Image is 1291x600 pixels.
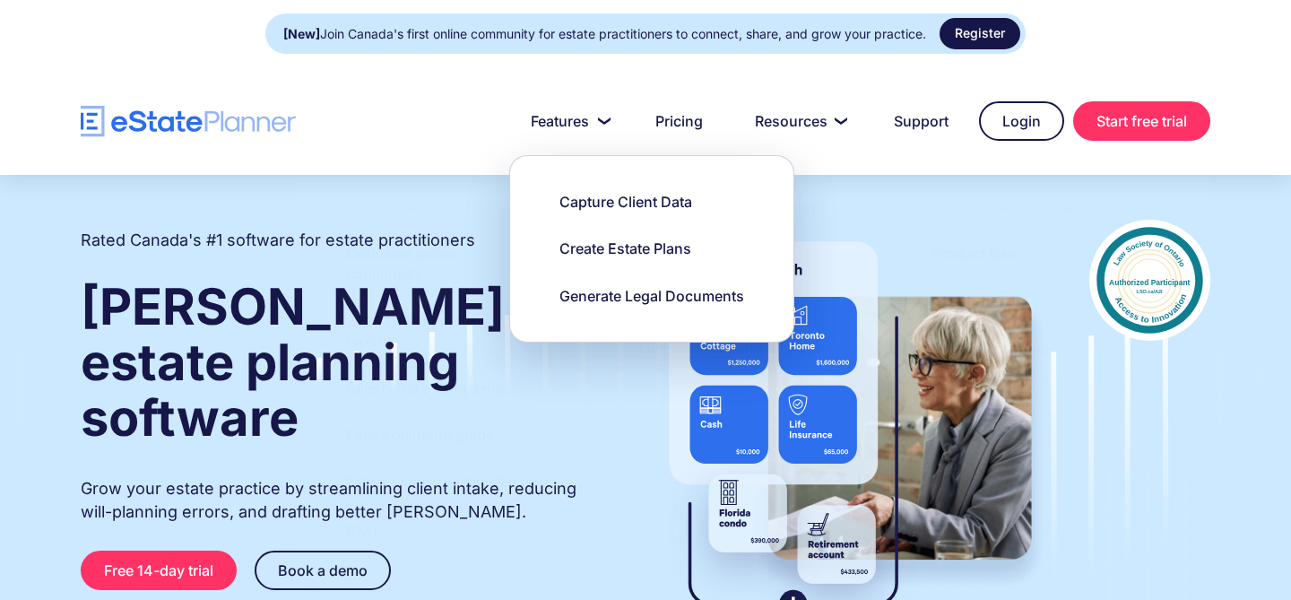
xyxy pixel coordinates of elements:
[559,286,744,306] div: Generate Legal Documents
[617,329,845,367] a: Live webinars and tutorials
[324,235,579,293] a: Exclusive online community
[909,235,1039,273] a: Product tour
[931,291,1023,310] div: User tutorials
[324,510,400,548] a: Blog
[940,18,1020,49] a: Register
[324,201,503,226] div: Guides & resources
[509,103,625,139] a: Features
[537,277,767,315] a: Generate Legal Documents
[537,230,714,267] a: Create Estate Plans
[346,519,377,539] div: Blog
[346,378,528,397] div: Client intake form template
[81,276,609,448] strong: [PERSON_NAME] and estate planning software
[324,302,579,361] a: 2025 Estate practice report
[81,229,475,252] h2: Rated Canada's #1 software for estate practitioners
[324,369,550,406] a: Client intake form template
[346,425,494,445] div: Estate planning guide
[733,103,863,139] a: Resources
[909,201,1107,226] div: About estate planner
[1073,101,1210,141] a: Start free trial
[931,244,1017,264] div: Product tour
[909,282,1045,319] a: User tutorials
[559,192,692,212] div: Capture Client Data
[979,101,1064,141] a: Login
[324,463,539,500] a: Estate planning checklist
[634,103,724,139] a: Pricing
[909,329,1071,367] a: Customer stories
[537,183,715,221] a: Capture Client Data
[346,311,525,352] div: 2025 Estate practice report
[283,26,320,41] strong: [New]
[559,239,691,258] div: Create Estate Plans
[81,551,237,590] a: Free 14-day trial
[81,106,296,137] a: home
[346,472,516,491] div: Estate planning checklist
[639,338,822,358] div: Live webinars and tutorials
[872,103,970,139] a: Support
[255,551,391,590] a: Book a demo
[283,22,926,47] div: Join Canada's first online community for estate practitioners to connect, share, and grow your pr...
[324,416,516,454] a: Estate planning guide
[931,338,1049,358] div: Customer stories
[346,244,525,284] div: Exclusive online community
[81,477,611,524] p: Grow your estate practice by streamlining client intake, reducing will-planning errors, and draft...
